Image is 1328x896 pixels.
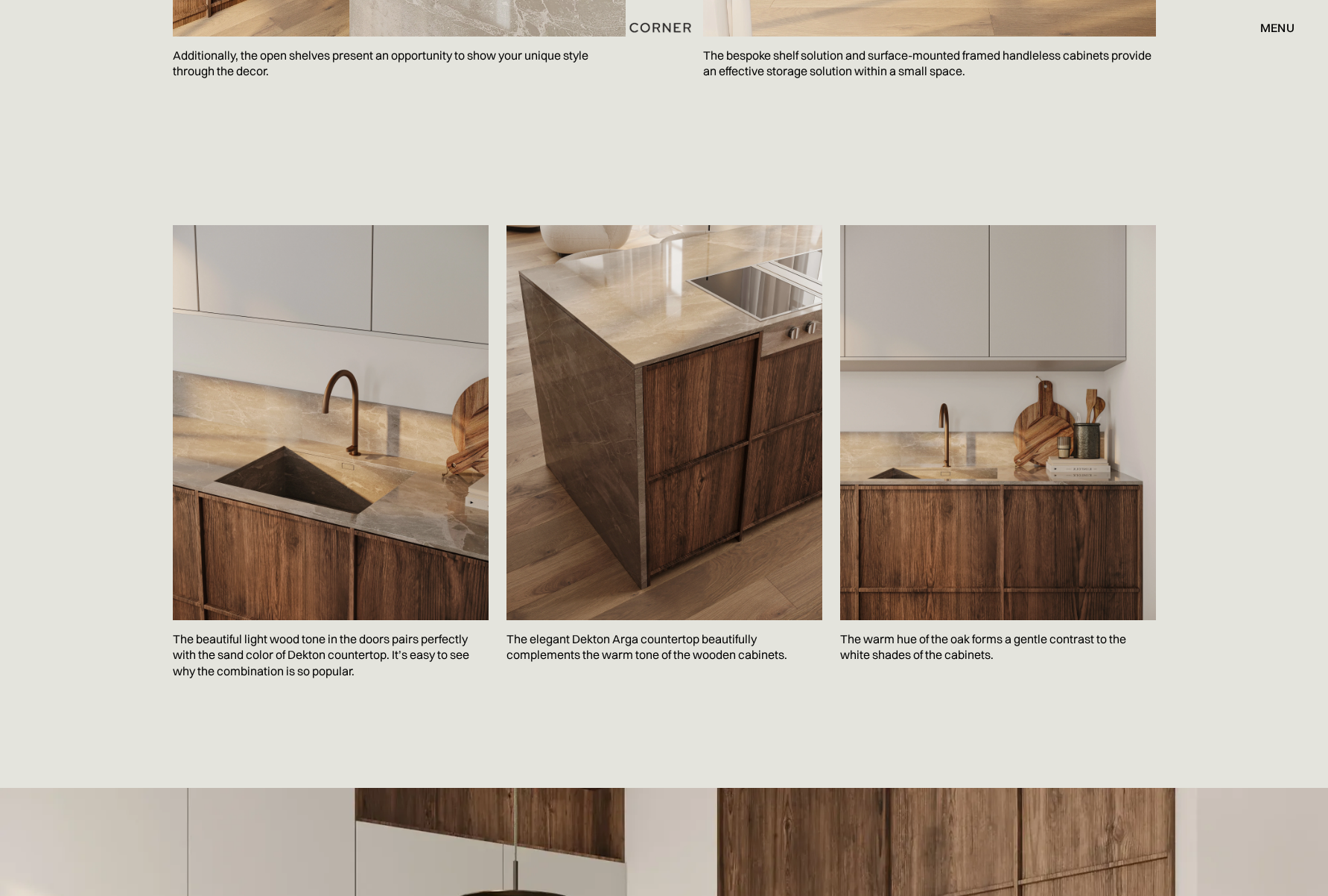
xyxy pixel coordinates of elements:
[840,620,1156,675] p: The warm hue of the oak forms a gentle contrast to the white shades of the cabinets.
[1260,22,1294,34] div: menu
[597,18,731,37] a: home
[506,620,822,675] p: The elegant Dekton Arga countertop beautifully complements the warm tone of the wooden cabinets.
[173,37,626,91] p: Additionally, the open shelves present an opportunity to show your unique style through the decor.
[1245,15,1294,40] div: menu
[173,620,489,691] p: The beautiful light wood tone in the doors pairs perfectly with the sand color of Dekton countert...
[703,37,1156,91] p: The bespoke shelf solution and surface-mounted framed handleless cabinets provide an effective st...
